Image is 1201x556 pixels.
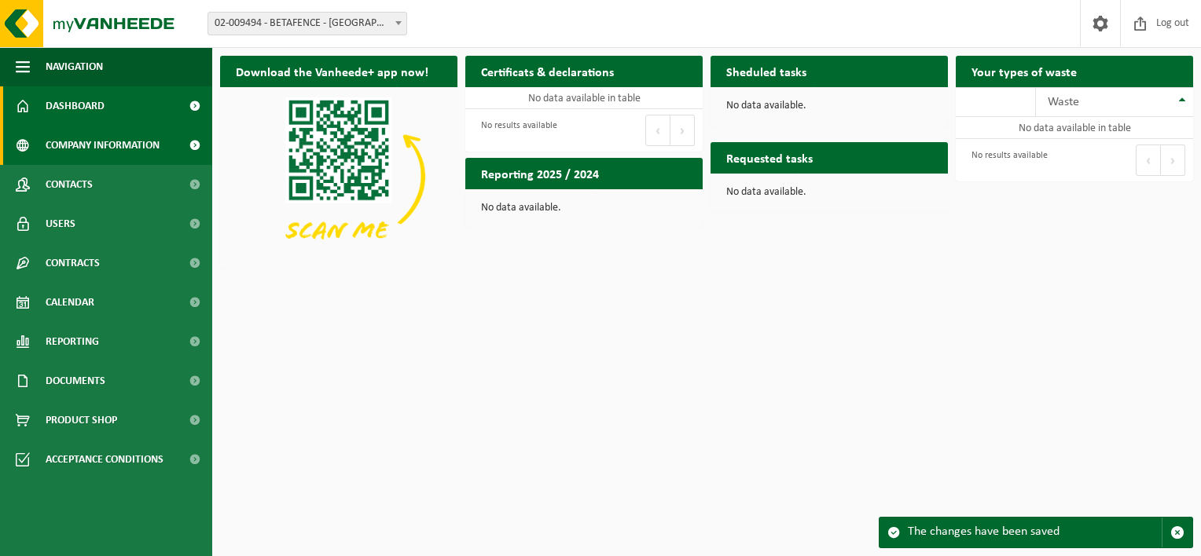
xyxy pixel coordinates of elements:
span: 02-009494 - BETAFENCE - HARELBEKE [208,12,407,35]
span: Documents [46,361,105,401]
p: No data available. [726,187,932,198]
span: Dashboard [46,86,105,126]
td: No data available in table [465,87,703,109]
span: Contacts [46,165,93,204]
h2: Certificats & declarations [465,56,630,86]
span: Waste [1048,96,1079,108]
a: View reporting [596,188,701,220]
span: 02-009494 - BETAFENCE - HARELBEKE [208,13,406,35]
h2: Reporting 2025 / 2024 [465,158,615,188]
h2: Sheduled tasks [711,56,822,86]
button: Next [1161,144,1185,176]
div: The changes have been saved [908,518,1162,547]
div: No results available [473,113,557,148]
span: Calendar [46,283,94,322]
span: Company information [46,126,160,165]
span: Reporting [46,322,99,361]
span: Navigation [46,47,103,86]
p: No data available. [481,203,687,214]
button: Next [670,115,695,146]
p: No data available. [726,101,932,112]
div: No results available [964,143,1048,177]
img: Download de VHEPlus App [220,87,457,265]
span: Users [46,204,75,243]
button: Previous [1136,144,1161,176]
h2: Your types of waste [956,56,1093,86]
button: Previous [645,115,670,146]
h2: Download the Vanheede+ app now! [220,56,444,86]
span: Contracts [46,243,100,283]
span: Product Shop [46,401,117,440]
span: Acceptance conditions [46,440,163,479]
td: No data available in table [956,117,1193,139]
h2: Requested tasks [711,142,828,173]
